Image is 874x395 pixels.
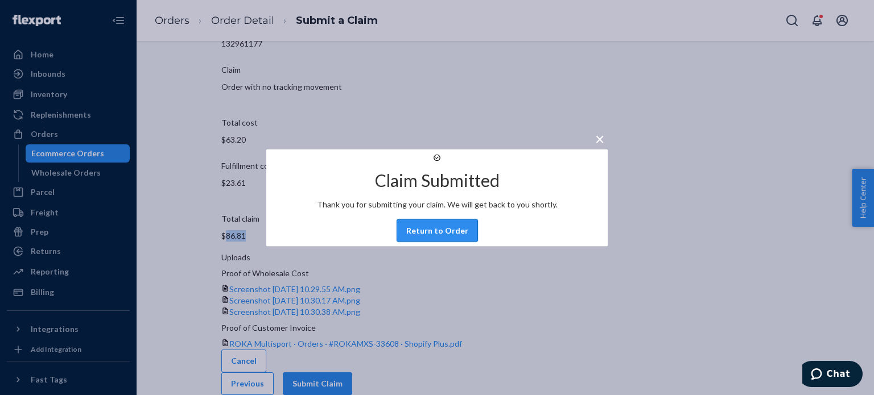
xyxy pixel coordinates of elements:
[595,128,604,148] span: ×
[317,198,558,210] p: Thank you for submitting your claim. We will get back to you shortly.
[375,171,500,189] h2: Claim Submitted
[397,219,478,242] button: Return to Order
[802,361,863,389] iframe: Opens a widget where you can chat to one of our agents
